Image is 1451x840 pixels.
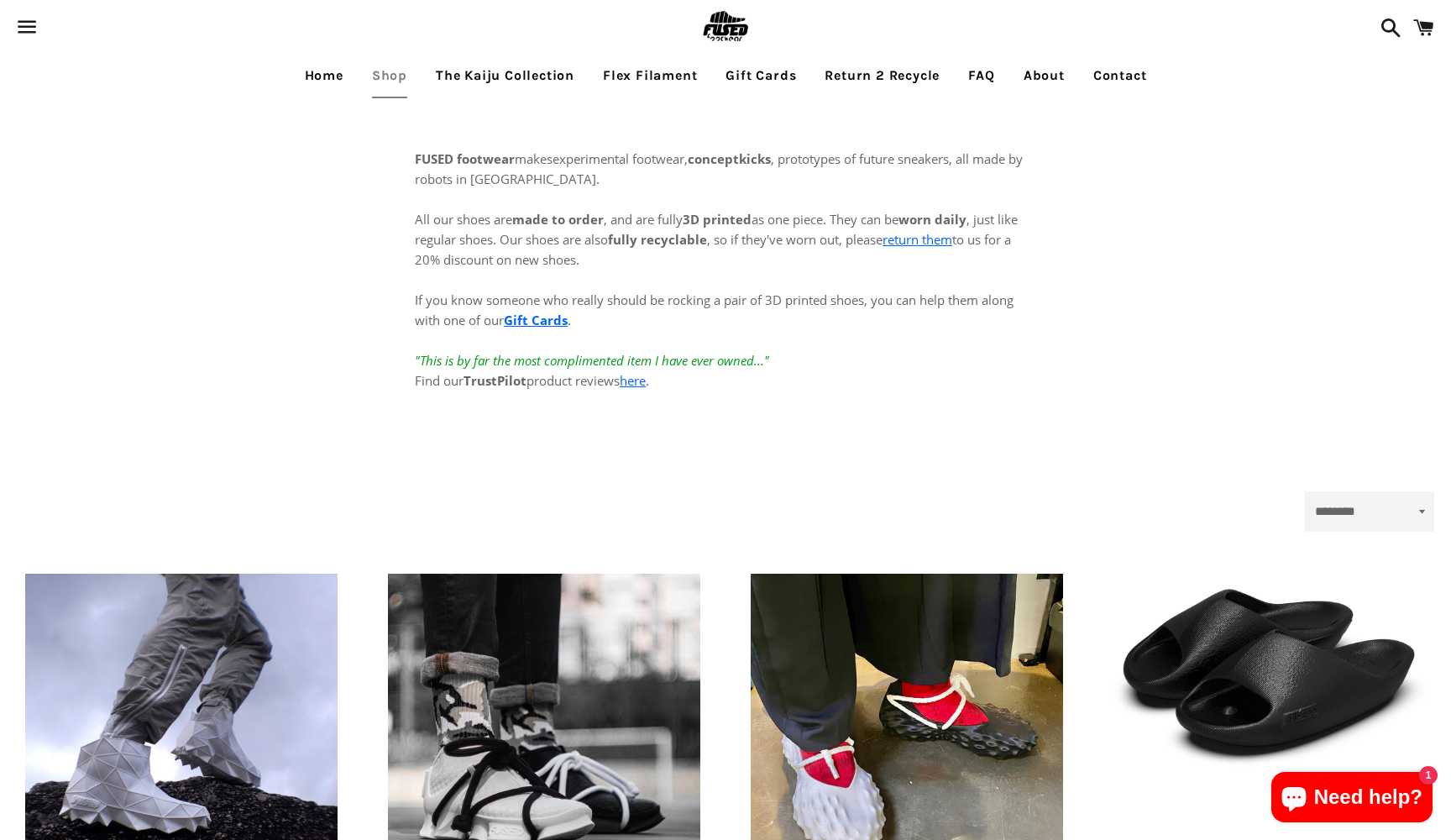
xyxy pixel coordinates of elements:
[415,150,553,167] span: makes
[812,55,952,97] a: Return 2 Recycle
[359,55,420,97] a: Shop
[292,55,356,97] a: Home
[1266,772,1438,827] inbox-online-store-chat: Shopify online store chat
[688,150,771,167] strong: conceptkicks
[883,231,952,248] a: return them
[415,150,515,167] strong: FUSED footwear
[512,211,604,228] strong: made to order
[415,352,769,369] em: "This is by far the most complimented item I have ever owned..."
[608,231,707,248] strong: fully recyclable
[713,55,809,97] a: Gift Cards
[1011,55,1077,97] a: About
[956,55,1007,97] a: FAQ
[415,189,1036,391] p: All our shoes are , and are fully as one piece. They can be , just like regular shoes. Our shoes ...
[415,150,1023,187] span: experimental footwear, , prototypes of future sneakers, all made by robots in [GEOGRAPHIC_DATA].
[464,372,526,389] strong: TrustPilot
[504,312,568,328] a: Gift Cards
[683,211,752,228] strong: 3D printed
[423,55,587,97] a: The Kaiju Collection
[590,55,710,97] a: Flex Filament
[898,211,966,228] strong: worn daily
[620,372,646,389] a: here
[1081,55,1160,97] a: Contact
[1113,574,1426,771] a: Slate-Black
